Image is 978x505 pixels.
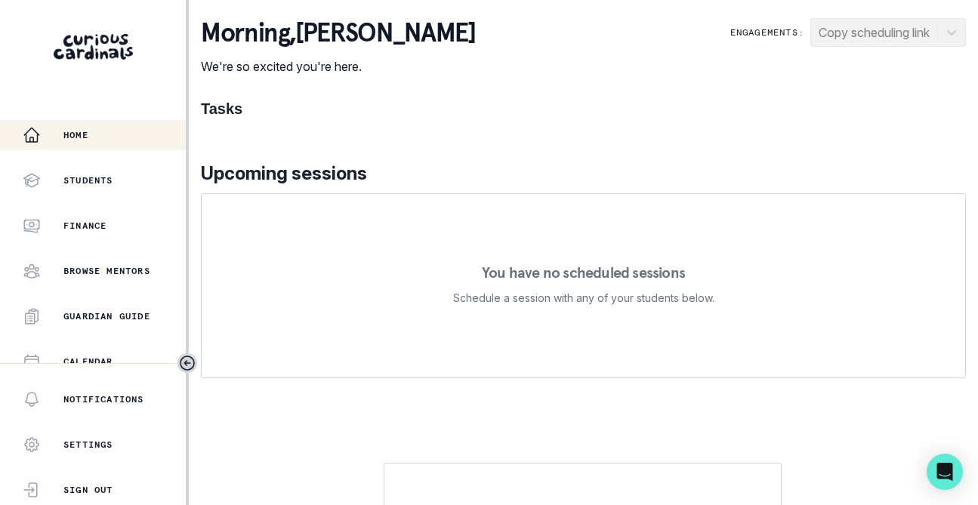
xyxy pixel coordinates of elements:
p: Guardian Guide [63,310,150,322]
p: Browse Mentors [63,265,150,277]
p: Finance [63,220,106,232]
p: Calendar [63,356,113,368]
p: Schedule a session with any of your students below. [453,289,714,307]
div: Open Intercom Messenger [927,454,963,490]
button: Toggle sidebar [177,353,197,373]
p: You have no scheduled sessions [482,265,685,280]
p: Upcoming sessions [201,160,966,187]
img: Curious Cardinals Logo [54,34,133,60]
p: Sign Out [63,484,113,496]
p: morning , [PERSON_NAME] [201,18,475,48]
p: We're so excited you're here. [201,57,475,75]
p: Engagements: [730,26,804,38]
p: Students [63,174,113,186]
p: Notifications [63,393,144,405]
p: Settings [63,439,113,451]
p: Home [63,129,88,141]
h1: Tasks [201,100,966,118]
